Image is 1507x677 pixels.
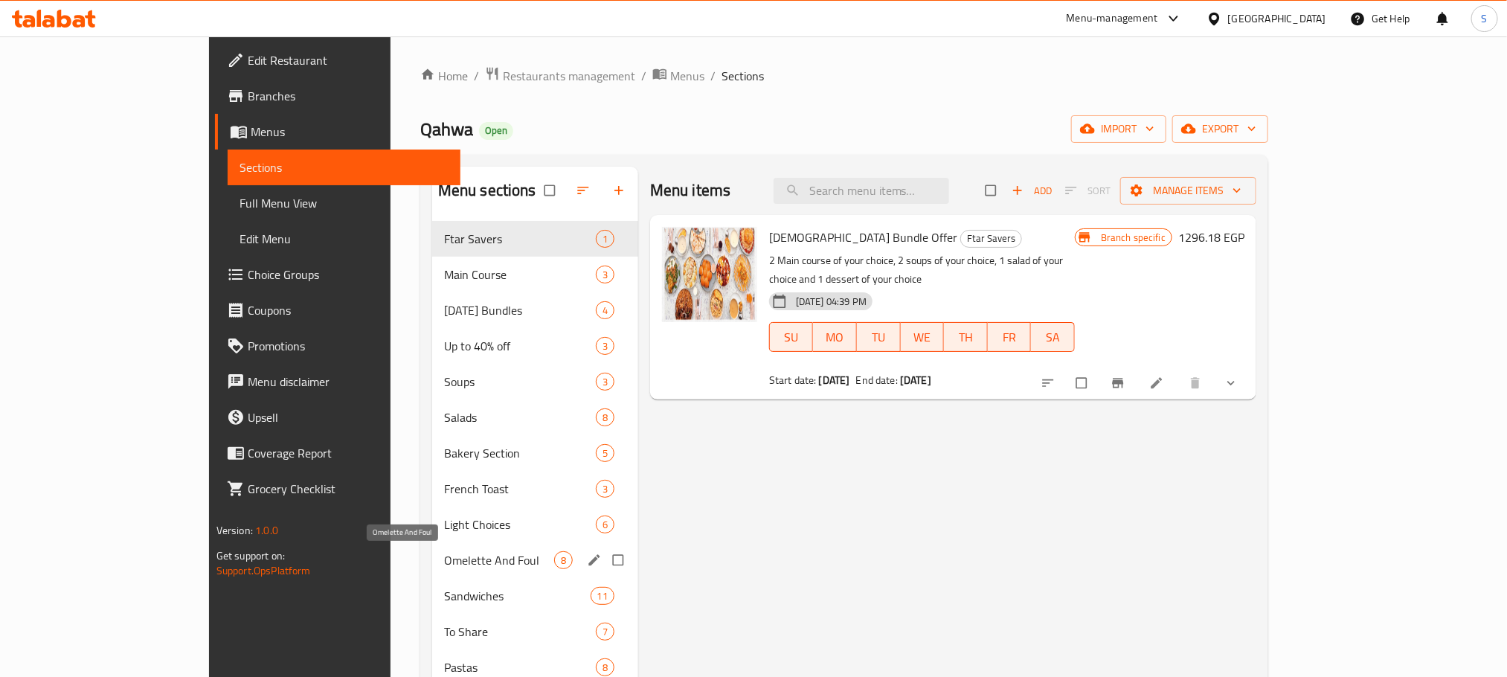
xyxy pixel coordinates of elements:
[585,551,607,570] button: edit
[444,623,596,641] span: To Share
[215,400,460,435] a: Upsell
[857,322,901,352] button: TU
[215,257,460,292] a: Choice Groups
[444,266,596,283] span: Main Course
[1083,120,1154,138] span: import
[444,516,596,533] span: Light Choices
[1055,179,1120,202] span: Select section first
[1178,227,1244,248] h6: 1296.18 EGP
[1095,231,1172,245] span: Branch specific
[769,226,957,248] span: [DEMOGRAPHIC_DATA] Bundle Offer
[596,230,614,248] div: items
[650,179,731,202] h2: Menu items
[977,176,1008,205] span: Select section
[1120,177,1256,205] button: Manage items
[228,185,460,221] a: Full Menu View
[591,587,614,605] div: items
[596,337,614,355] div: items
[248,373,449,391] span: Menu disclaimer
[856,370,898,390] span: End date:
[1031,322,1075,352] button: SA
[769,251,1075,289] p: 2 Main course of your choice, 2 soups of your choice, 1 salad of your choice and 1 dessert of you...
[596,408,614,426] div: items
[432,221,638,257] div: Ftar Savers1
[597,375,614,389] span: 3
[722,67,764,85] span: Sections
[591,589,614,603] span: 11
[432,292,638,328] div: [DATE] Bundles4
[774,178,949,204] input: search
[596,480,614,498] div: items
[1149,376,1167,391] a: Edit menu item
[248,87,449,105] span: Branches
[444,408,596,426] span: Salads
[597,339,614,353] span: 3
[215,42,460,78] a: Edit Restaurant
[432,578,638,614] div: Sandwiches11
[251,123,449,141] span: Menus
[228,221,460,257] a: Edit Menu
[813,322,857,352] button: MO
[255,521,278,540] span: 1.0.0
[215,114,460,150] a: Menus
[432,614,638,649] div: To Share7
[503,67,635,85] span: Restaurants management
[994,327,1026,348] span: FR
[901,322,945,352] button: WE
[248,266,449,283] span: Choice Groups
[1179,367,1215,400] button: delete
[479,122,513,140] div: Open
[444,587,591,605] div: Sandwiches
[597,268,614,282] span: 3
[769,370,817,390] span: Start date:
[596,373,614,391] div: items
[248,480,449,498] span: Grocery Checklist
[907,327,939,348] span: WE
[960,230,1022,248] div: Ftar Savers
[769,322,813,352] button: SU
[1172,115,1268,143] button: export
[1067,369,1099,397] span: Select to update
[1008,179,1055,202] span: Add item
[432,328,638,364] div: Up to 40% off3
[961,230,1021,247] span: Ftar Savers
[444,337,596,355] span: Up to 40% off
[776,327,807,348] span: SU
[819,327,851,348] span: MO
[596,266,614,283] div: items
[900,370,931,390] b: [DATE]
[597,625,614,639] span: 7
[248,408,449,426] span: Upsell
[596,658,614,676] div: items
[1224,376,1238,391] svg: Show Choices
[444,373,596,391] span: Soups
[215,364,460,400] a: Menu disclaimer
[597,661,614,675] span: 8
[596,301,614,319] div: items
[444,301,596,319] span: [DATE] Bundles
[950,327,982,348] span: TH
[1102,367,1137,400] button: Branch-specific-item
[555,554,572,568] span: 8
[1071,115,1166,143] button: import
[216,521,253,540] span: Version:
[790,295,873,309] span: [DATE] 04:39 PM
[567,174,603,207] span: Sort sections
[248,51,449,69] span: Edit Restaurant
[444,658,596,676] span: Pastas
[1228,10,1326,27] div: [GEOGRAPHIC_DATA]
[444,230,596,248] span: Ftar Savers
[1482,10,1488,27] span: S
[944,322,988,352] button: TH
[432,507,638,542] div: Light Choices6
[420,66,1268,86] nav: breadcrumb
[215,328,460,364] a: Promotions
[670,67,704,85] span: Menus
[215,78,460,114] a: Branches
[652,66,704,86] a: Menus
[479,124,513,137] span: Open
[1184,120,1256,138] span: export
[432,435,638,471] div: Bakery Section5
[216,546,285,565] span: Get support on:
